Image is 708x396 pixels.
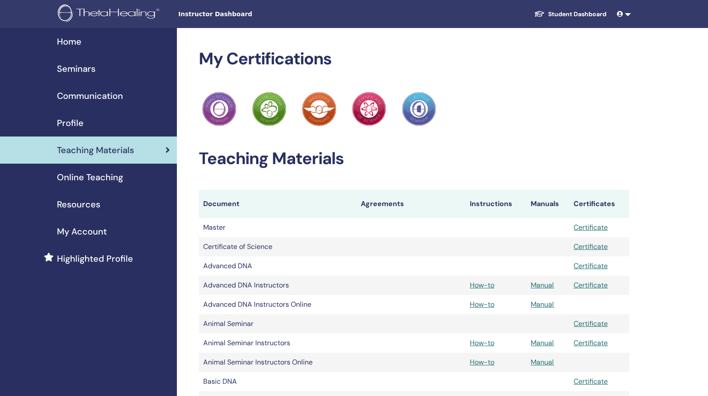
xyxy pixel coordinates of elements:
a: How-to [470,280,494,290]
img: logo.png [58,4,162,24]
td: Advanced DNA Instructors [199,276,356,295]
img: graduation-cap-white.svg [534,10,545,18]
a: Student Dashboard [527,6,613,22]
img: Practitioner [302,92,336,126]
a: Manual [531,338,554,347]
span: Resources [57,198,100,211]
td: Advanced DNA Instructors Online [199,295,356,314]
a: Manual [531,300,554,309]
a: How-to [470,357,494,367]
a: Certificate [574,261,608,270]
span: Seminars [57,62,95,75]
td: Advanced DNA [199,256,356,276]
a: How-to [470,338,494,347]
td: Animal Seminar Instructors Online [199,353,356,372]
a: Certificate [574,223,608,232]
td: Animal Seminar Instructors [199,333,356,353]
img: Practitioner [402,92,436,126]
th: Agreements [356,190,465,218]
td: Animal Seminar [199,314,356,333]
img: Practitioner [252,92,286,126]
th: Document [199,190,356,218]
span: Profile [57,116,84,130]
a: Certificate [574,242,608,251]
a: Manual [531,357,554,367]
span: Communication [57,89,123,102]
h2: Teaching Materials [199,149,629,169]
span: Highlighted Profile [57,252,133,265]
td: Certificate of Science [199,237,356,256]
span: Instructor Dashboard [178,10,310,19]
th: Instructions [465,190,526,218]
td: Master [199,218,356,237]
td: Basic DNA [199,372,356,391]
img: Practitioner [202,92,236,126]
a: Certificate [574,377,608,386]
th: Certificates [569,190,629,218]
a: Certificate [574,338,608,347]
span: Teaching Materials [57,144,134,157]
span: Online Teaching [57,171,123,184]
a: Certificate [574,280,608,290]
span: My Account [57,225,107,238]
span: Home [57,35,81,48]
th: Manuals [526,190,569,218]
a: Manual [531,280,554,290]
h2: My Certifications [199,49,629,69]
a: How-to [470,300,494,309]
img: Practitioner [352,92,386,126]
a: Certificate [574,319,608,328]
